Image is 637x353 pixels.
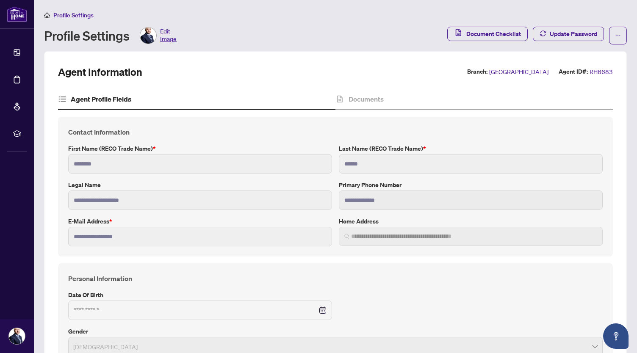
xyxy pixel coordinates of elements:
[349,94,384,104] h4: Documents
[344,234,349,239] img: search_icon
[58,65,142,79] h2: Agent Information
[71,94,131,104] h4: Agent Profile Fields
[533,27,604,41] button: Update Password
[68,180,332,190] label: Legal Name
[339,180,603,190] label: Primary Phone Number
[489,67,548,77] span: [GEOGRAPHIC_DATA]
[603,323,629,349] button: Open asap
[9,328,25,344] img: Profile Icon
[447,27,528,41] button: Document Checklist
[44,27,177,44] div: Profile Settings
[68,327,603,336] label: Gender
[590,67,613,77] span: RH6683
[339,217,603,226] label: Home Address
[467,67,487,77] label: Branch:
[68,290,332,300] label: Date of Birth
[68,127,603,137] h4: Contact Information
[68,273,603,284] h4: Personal Information
[615,33,621,39] span: ellipsis
[68,144,332,153] label: First Name (RECO Trade Name)
[7,6,27,22] img: logo
[466,27,521,41] span: Document Checklist
[550,27,597,41] span: Update Password
[160,27,177,44] span: Edit Image
[339,144,603,153] label: Last Name (RECO Trade Name)
[44,12,50,18] span: home
[53,11,94,19] span: Profile Settings
[140,28,156,44] img: Profile Icon
[559,67,588,77] label: Agent ID#:
[68,217,332,226] label: E-mail Address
